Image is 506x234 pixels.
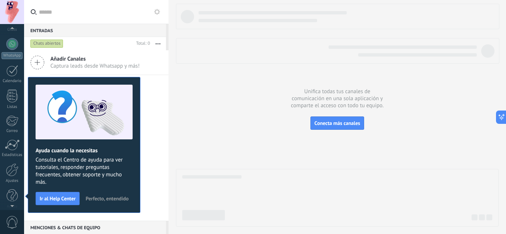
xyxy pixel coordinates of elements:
div: Total: 0 [133,40,150,47]
button: Perfecto, entendido [82,193,132,204]
span: Conecta más canales [314,120,360,126]
span: Consulta el Centro de ayuda para ver tutoriales, responder preguntas frecuentes, obtener soporte ... [36,156,133,186]
button: Ir al Help Center [36,192,80,205]
div: Menciones & Chats de equipo [24,221,166,234]
div: WhatsApp [1,52,23,59]
span: Perfecto, entendido [86,196,129,201]
span: Añadir Canales [50,55,140,62]
button: Conecta más canales [310,116,364,130]
div: Entradas [24,24,166,37]
span: Ir al Help Center [40,196,76,201]
div: Listas [1,105,23,109]
h2: Ayuda cuando la necesitas [36,147,133,154]
div: Ajustes [1,179,23,183]
div: Estadísticas [1,153,23,157]
div: Correo [1,129,23,133]
div: Chats abiertos [30,39,63,48]
span: Captura leads desde Whatsapp y más! [50,62,140,69]
div: Calendario [1,79,23,84]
